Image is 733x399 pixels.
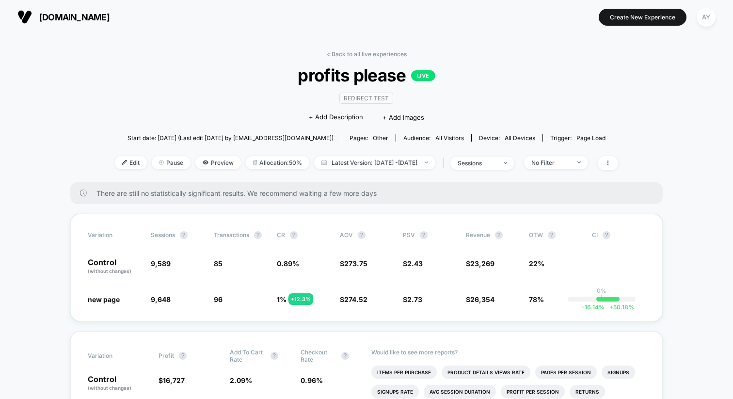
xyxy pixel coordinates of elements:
[88,258,141,275] p: Control
[576,134,606,142] span: Page Load
[88,268,131,274] span: (without changes)
[358,231,366,239] button: ?
[254,231,262,239] button: ?
[603,231,610,239] button: ?
[501,385,565,399] li: Profit Per Session
[694,7,718,27] button: AY
[314,156,435,169] span: Latest Version: [DATE] - [DATE]
[697,8,716,27] div: AY
[339,93,393,104] span: Redirect Test
[548,231,556,239] button: ?
[529,259,544,268] span: 22%
[277,231,285,239] span: CR
[458,160,496,167] div: sessions
[570,385,605,399] li: Returns
[163,376,185,384] span: 16,727
[179,352,187,360] button: ?
[599,9,686,26] button: Create New Experience
[253,160,257,165] img: rebalance
[424,385,496,399] li: Avg Session Duration
[371,385,419,399] li: Signups Rate
[420,231,428,239] button: ?
[277,295,287,303] span: 1 %
[471,134,542,142] span: Device:
[290,231,298,239] button: ?
[17,10,32,24] img: Visually logo
[122,160,127,165] img: edit
[466,295,494,303] span: $
[382,113,424,121] span: + Add Images
[592,231,645,239] span: CI
[288,293,313,305] div: + 12.3 %
[531,159,570,166] div: No Filter
[88,349,141,363] span: Variation
[214,295,223,303] span: 96
[195,156,241,169] span: Preview
[440,156,450,170] span: |
[373,134,388,142] span: other
[214,259,223,268] span: 85
[180,231,188,239] button: ?
[15,9,112,25] button: [DOMAIN_NAME]
[505,134,535,142] span: all devices
[504,162,507,164] img: end
[159,376,185,384] span: $
[271,352,278,360] button: ?
[321,160,327,165] img: calendar
[326,50,407,58] a: < Back to all live experiences
[602,366,635,379] li: Signups
[127,134,334,142] span: Start date: [DATE] (Last edit [DATE] by [EMAIL_ADDRESS][DOMAIN_NAME])
[550,134,606,142] div: Trigger:
[115,156,147,169] span: Edit
[301,376,323,384] span: 0.96 %
[495,231,503,239] button: ?
[577,161,581,163] img: end
[371,349,645,356] p: Would like to see more reports?
[277,259,299,268] span: 0.89 %
[140,65,593,85] span: profits please
[529,295,544,303] span: 78%
[466,259,494,268] span: $
[407,295,422,303] span: 2.73
[425,161,428,163] img: end
[601,294,603,302] p: |
[309,112,363,122] span: + Add Description
[88,231,141,239] span: Variation
[597,287,606,294] p: 0%
[159,352,174,359] span: Profit
[39,12,110,22] span: [DOMAIN_NAME]
[88,375,149,392] p: Control
[151,231,175,239] span: Sessions
[344,259,367,268] span: 273.75
[341,352,349,360] button: ?
[301,349,336,363] span: Checkout Rate
[403,259,423,268] span: $
[151,259,171,268] span: 9,589
[344,295,367,303] span: 274.52
[605,303,634,311] span: 50.18 %
[340,259,367,268] span: $
[442,366,530,379] li: Product Details Views Rate
[403,134,464,142] div: Audience:
[407,259,423,268] span: 2.43
[466,231,490,239] span: Revenue
[403,295,422,303] span: $
[230,349,266,363] span: Add To Cart Rate
[535,366,597,379] li: Pages Per Session
[371,366,437,379] li: Items Per Purchase
[88,295,120,303] span: new page
[96,189,643,197] span: There are still no statistically significant results. We recommend waiting a few more days
[246,156,309,169] span: Allocation: 50%
[411,70,435,81] p: LIVE
[592,261,645,275] span: ---
[529,231,582,239] span: OTW
[470,295,494,303] span: 26,354
[403,231,415,239] span: PSV
[609,303,613,311] span: +
[230,376,252,384] span: 2.09 %
[470,259,494,268] span: 23,269
[152,156,191,169] span: Pause
[151,295,171,303] span: 9,648
[88,385,131,391] span: (without changes)
[214,231,249,239] span: Transactions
